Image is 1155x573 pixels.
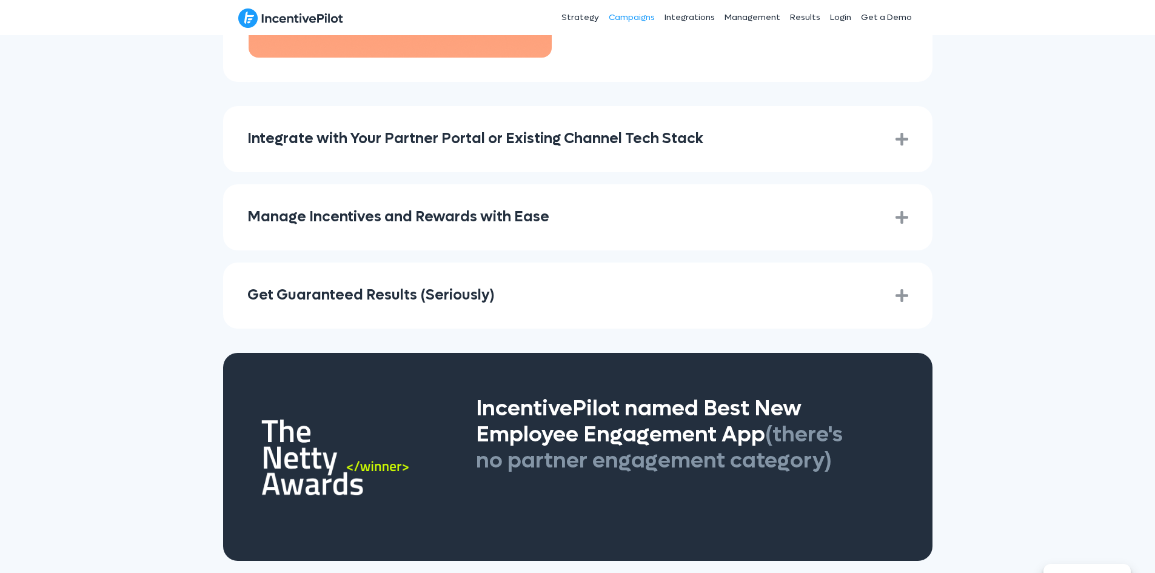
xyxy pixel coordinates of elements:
span: (there's no partner engagement category) [476,420,843,475]
a: Results [785,2,825,33]
nav: Header Menu [474,2,917,33]
a: Integrations [660,2,720,33]
span: IncentivePilot named Best New Employee Engagement App [476,394,843,475]
i: Expand [886,130,908,148]
a: Manage Incentives and Rewards with Ease [247,209,877,226]
a: Get Guaranteed Results (Seriously) [247,287,877,304]
a: Integrate with Your Partner Portal or Existing Channel Tech Stack [247,130,877,148]
a: Login [825,2,856,33]
img: IncentivePilot [238,8,343,28]
i: Expand [886,209,908,226]
img: Netty-Winner-WG [261,417,425,496]
a: Campaigns [604,2,660,33]
a: Get a Demo [856,2,917,33]
i: Expand [886,287,908,304]
a: Management [720,2,785,33]
a: Strategy [557,2,604,33]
